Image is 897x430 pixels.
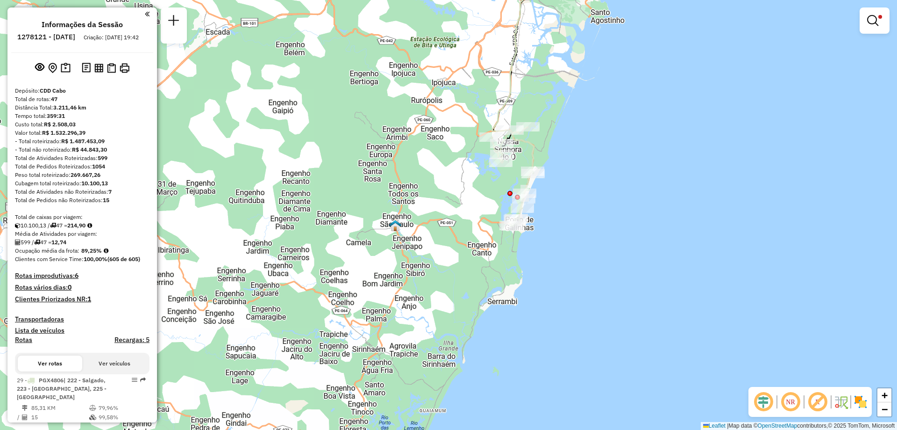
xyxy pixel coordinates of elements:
[15,120,149,129] div: Custo total:
[15,213,149,221] div: Total de caixas por viagem:
[877,388,891,402] a: Zoom in
[84,255,107,262] strong: 100,00%
[779,391,802,413] span: Ocultar NR
[833,394,848,409] img: Fluxo de ruas
[80,33,142,42] div: Criação: [DATE] 19:42
[93,61,105,74] button: Visualizar relatório de Roteirização
[15,247,79,254] span: Ocupação média da frota:
[67,222,85,229] strong: 214,90
[104,248,108,254] em: Média calculada utilizando a maior ocupação (%Peso ou %Cubagem) de cada rota da sessão. Rotas cro...
[42,20,123,29] h4: Informações da Sessão
[82,356,147,372] button: Ver veículos
[98,154,107,161] strong: 599
[81,180,108,187] strong: 10.100,13
[164,11,183,32] a: Nova sessão e pesquisa
[53,104,86,111] strong: 3.211,46 km
[15,137,149,146] div: - Total roteirizado:
[15,188,149,196] div: Total de Atividades não Roteirizadas:
[80,61,93,75] button: Logs desbloquear sessão
[863,11,886,30] a: Exibir filtros
[15,295,149,303] h4: Clientes Priorizados NR:
[107,255,140,262] strong: (605 de 605)
[44,121,76,128] strong: R$ 2.508,03
[877,402,891,416] a: Zoom out
[34,240,40,245] i: Total de rotas
[17,413,21,422] td: /
[727,423,728,429] span: |
[75,271,78,280] strong: 6
[758,423,797,429] a: OpenStreetMap
[118,61,131,75] button: Imprimir Rotas
[15,223,21,228] i: Cubagem total roteirizado
[89,415,96,420] i: % de utilização da cubagem
[882,403,888,415] span: −
[15,255,84,262] span: Clientes com Service Time:
[15,95,149,103] div: Total de rotas:
[15,238,149,247] div: 599 / 47 =
[15,336,32,344] a: Rotas
[15,315,149,323] h4: Transportadoras
[105,61,118,75] button: Visualizar Romaneio
[15,162,149,171] div: Total de Pedidos Roteirizados:
[87,295,91,303] strong: 1
[701,422,897,430] div: Map data © contributors,© 2025 TomTom, Microsoft
[389,219,401,232] img: PA - Camela
[50,223,56,228] i: Total de rotas
[42,129,85,136] strong: R$ 1.532.296,39
[703,423,726,429] a: Leaflet
[89,405,96,411] i: % de utilização do peso
[145,8,149,19] a: Clique aqui para minimizar o painel
[878,15,882,19] span: Filtro Ativo
[71,171,100,178] strong: 269.667,26
[17,377,107,401] span: | 222 - Salgado, 223 - [GEOGRAPHIC_DATA], 225 - [GEOGRAPHIC_DATA]
[15,129,149,137] div: Valor total:
[33,60,46,75] button: Exibir sessão original
[31,413,89,422] td: 15
[18,356,82,372] button: Ver rotas
[15,179,149,188] div: Cubagem total roteirizado:
[17,377,107,401] span: 29 -
[31,403,89,413] td: 85,31 KM
[47,112,65,119] strong: 359:31
[87,223,92,228] i: Meta Caixas/viagem: 191,69 Diferença: 23,21
[15,240,21,245] i: Total de Atividades
[51,95,57,102] strong: 47
[132,377,137,383] em: Opções
[68,283,71,292] strong: 0
[108,188,112,195] strong: 7
[15,272,149,280] h4: Rotas improdutivas:
[15,221,149,230] div: 10.100,13 / 47 =
[15,327,149,335] h4: Lista de veículos
[853,394,868,409] img: Exibir/Ocultar setores
[92,163,105,170] strong: 1054
[46,61,59,75] button: Centralizar mapa no depósito ou ponto de apoio
[15,230,149,238] div: Média de Atividades por viagem:
[39,377,64,384] span: PGX4806
[51,239,66,246] strong: 12,74
[22,415,28,420] i: Total de Atividades
[114,336,149,344] h4: Recargas: 5
[81,247,102,254] strong: 89,25%
[22,405,28,411] i: Distância Total
[752,391,775,413] span: Ocultar deslocamento
[882,389,888,401] span: +
[15,284,149,292] h4: Rotas vários dias:
[17,33,75,41] h6: 1278121 - [DATE]
[15,112,149,120] div: Tempo total:
[15,146,149,154] div: - Total não roteirizado:
[140,377,146,383] em: Rota exportada
[15,171,149,179] div: Peso total roteirizado:
[15,87,149,95] div: Depósito:
[15,154,149,162] div: Total de Atividades Roteirizadas:
[72,146,107,153] strong: R$ 44.843,30
[59,61,72,75] button: Painel de Sugestão
[98,413,145,422] td: 99,58%
[61,138,105,145] strong: R$ 1.487.453,09
[98,403,145,413] td: 79,96%
[40,87,66,94] strong: CDD Cabo
[15,103,149,112] div: Distância Total:
[806,391,829,413] span: Exibir rótulo
[15,196,149,204] div: Total de Pedidos não Roteirizados:
[103,197,109,204] strong: 15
